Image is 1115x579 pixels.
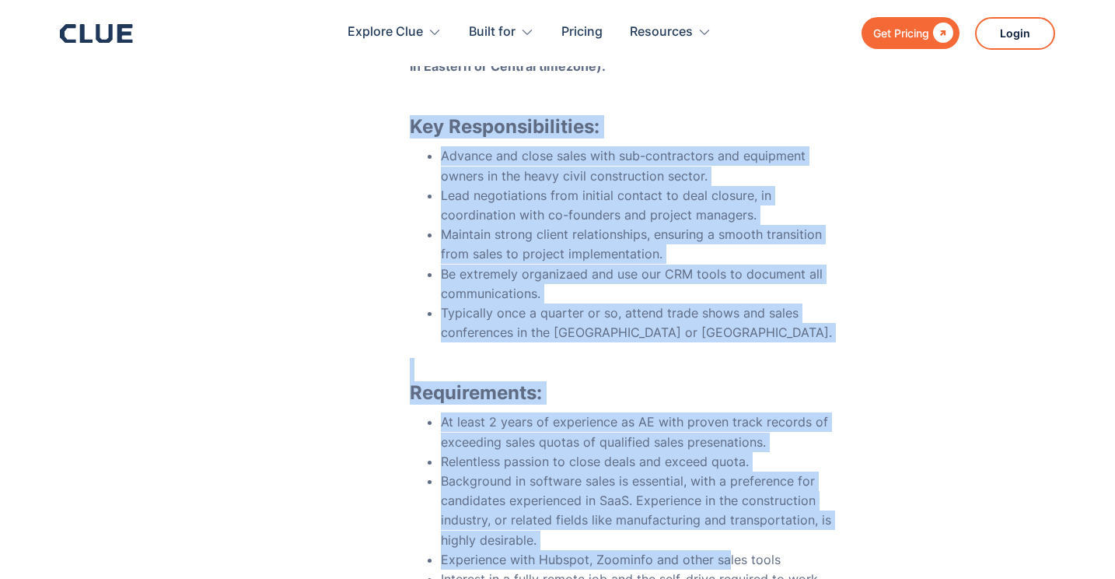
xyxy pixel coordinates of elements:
div: Built for [469,8,516,57]
li: Experience with Hubspot, Zoominfo and other sales tools [441,550,837,570]
div: Built for [469,8,534,57]
a: Get Pricing [862,17,959,49]
div:  [929,23,953,43]
li: Relentless passion to close deals and exceed quota. [441,452,837,472]
div: Explore Clue [348,8,423,57]
li: Advance and close sales with sub-contractors and equipment owners in the heavy civil construction... [441,146,837,185]
li: Be extremely organizaed and use our CRM tools to document all communications. [441,265,837,304]
div: Resources [630,8,711,57]
div: Get Pricing [873,23,929,43]
h3: Key Responsibilities: [410,92,837,139]
li: Lead negotiations from initial contact to deal closure, in coordination with co-founders and proj... [441,186,837,225]
div: Resources [630,8,693,57]
li: Background in software sales is essential, with a preference for candidates experienced in SaaS. ... [441,472,837,550]
a: Pricing [561,8,603,57]
iframe: Chat Widget [835,361,1115,579]
li: Maintain strong client relationships, ensuring a smooth transition from sales to project implemen... [441,225,837,264]
h3: Requirements: [410,358,837,405]
a: Login [975,17,1055,50]
li: Typically once a quarter or so, attend trade shows and sales conferences in the [GEOGRAPHIC_DATA]... [441,304,837,342]
li: At least 2 years of experience as AE with proven track records of exceeding sales quotas of quali... [441,412,837,451]
div: Explore Clue [348,8,442,57]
